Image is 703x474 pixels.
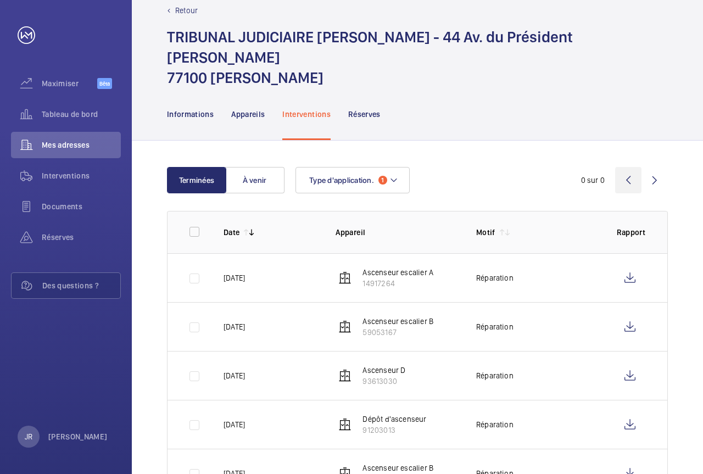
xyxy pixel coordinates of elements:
[42,110,98,119] font: Tableau de bord
[362,328,396,337] font: 59053167
[362,464,433,472] font: Ascenseur escalier B
[381,176,384,184] font: 1
[338,271,351,285] img: elevator.svg
[338,418,351,431] img: elevator.svg
[42,171,90,180] font: Interventions
[295,167,410,193] button: Type d'application.1
[48,432,108,441] font: [PERSON_NAME]
[167,167,226,193] button: Terminées
[25,432,32,441] font: JR
[476,322,514,331] font: Réparation
[243,176,267,185] font: À venir
[362,377,397,386] font: 93613030
[175,6,198,15] font: Retour
[224,228,239,237] font: Date
[309,176,374,185] font: Type d'application.
[362,426,395,434] font: 91203013
[224,322,245,331] font: [DATE]
[362,279,394,288] font: 14917264
[348,110,381,119] font: Réserves
[476,274,514,282] font: Réparation
[476,420,514,429] font: Réparation
[362,366,405,375] font: Ascenseur D
[179,176,214,185] font: Terminées
[362,268,433,277] font: Ascenseur escalier A
[231,110,265,119] font: Appareils
[167,110,214,119] font: Informations
[42,233,74,242] font: Réserves
[476,228,495,237] font: Motif
[224,371,245,380] font: [DATE]
[581,176,605,185] font: 0 sur 0
[167,27,573,66] font: TRIBUNAL JUDICIAIRE [PERSON_NAME] - 44 Av. du Président [PERSON_NAME]
[476,371,514,380] font: Réparation
[42,79,79,88] font: Maximiser
[336,228,365,237] font: Appareil
[362,415,426,423] font: Dépôt d'ascenseur
[362,317,433,326] font: Ascenseur escalier B
[617,228,645,237] font: Rapport
[338,369,351,382] img: elevator.svg
[42,281,99,290] font: Des questions ?
[224,420,245,429] font: [DATE]
[42,202,82,211] font: Documents
[42,141,90,149] font: Mes adresses
[224,274,245,282] font: [DATE]
[225,167,284,193] button: À venir
[282,110,331,119] font: Interventions
[338,320,351,333] img: elevator.svg
[167,68,323,87] font: 77100 [PERSON_NAME]
[99,80,110,87] font: Bêta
